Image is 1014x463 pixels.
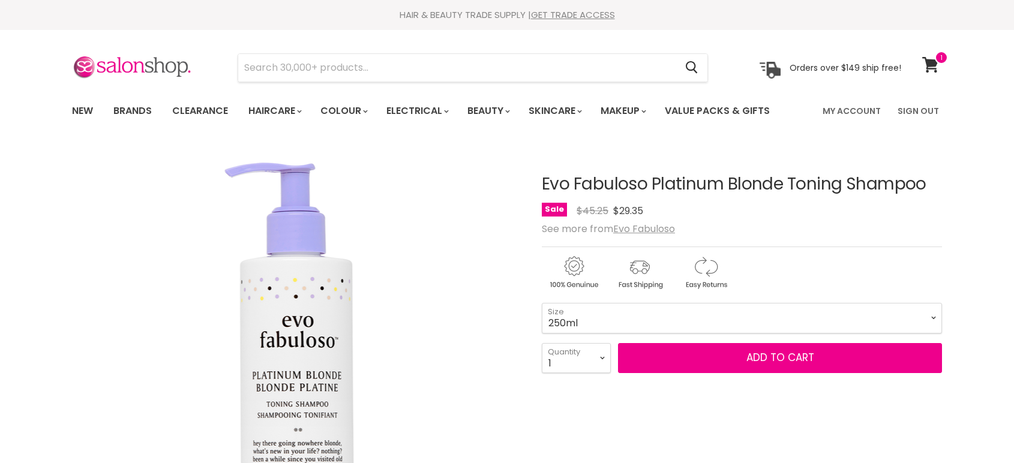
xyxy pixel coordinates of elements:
[311,98,375,124] a: Colour
[613,222,675,236] a: Evo Fabuloso
[163,98,237,124] a: Clearance
[377,98,456,124] a: Electrical
[57,9,957,21] div: HAIR & BEAUTY TRADE SUPPLY |
[815,98,888,124] a: My Account
[618,343,942,373] button: Add to cart
[592,98,653,124] a: Makeup
[542,203,567,217] span: Sale
[458,98,517,124] a: Beauty
[890,98,946,124] a: Sign Out
[63,98,102,124] a: New
[656,98,779,124] a: Value Packs & Gifts
[542,254,605,291] img: genuine.gif
[613,204,643,218] span: $29.35
[63,94,797,128] ul: Main menu
[520,98,589,124] a: Skincare
[608,254,671,291] img: shipping.gif
[57,94,957,128] nav: Main
[239,98,309,124] a: Haircare
[542,222,675,236] span: See more from
[238,53,708,82] form: Product
[531,8,615,21] a: GET TRADE ACCESS
[674,254,737,291] img: returns.gif
[104,98,161,124] a: Brands
[676,54,707,82] button: Search
[746,350,814,365] span: Add to cart
[238,54,676,82] input: Search
[790,62,901,73] p: Orders over $149 ship free!
[577,204,608,218] span: $45.25
[542,175,942,194] h1: Evo Fabuloso Platinum Blonde Toning Shampoo
[542,343,611,373] select: Quantity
